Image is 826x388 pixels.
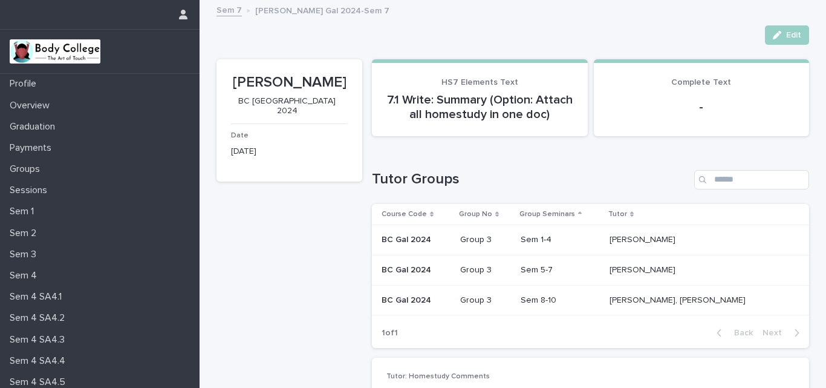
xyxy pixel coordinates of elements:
[459,208,492,221] p: Group No
[608,208,627,221] p: Tutor
[5,163,50,175] p: Groups
[5,249,46,260] p: Sem 3
[671,78,731,87] span: Complete Text
[231,74,348,91] p: [PERSON_NAME]
[5,270,47,281] p: Sem 4
[521,265,600,275] p: Sem 5-7
[5,100,59,111] p: Overview
[10,39,100,64] img: xvtzy2PTuGgGH0xbwGb2
[5,228,46,239] p: Sem 2
[5,376,75,388] p: Sem 4 SA4.5
[5,206,44,217] p: Sem 1
[441,78,518,87] span: HS7 Elements Text
[5,291,71,303] p: Sem 4 SA4.1
[231,132,249,139] span: Date
[386,93,573,122] p: 7.1 Write: Summary (Option: Attach all homestudy in one doc)
[610,263,678,275] p: [PERSON_NAME]
[763,329,789,337] span: Next
[610,293,748,306] p: [PERSON_NAME], [PERSON_NAME]
[216,2,242,16] a: Sem 7
[5,142,61,154] p: Payments
[521,235,600,245] p: Sem 1-4
[382,208,427,221] p: Course Code
[707,327,758,338] button: Back
[460,235,511,245] p: Group 3
[727,329,753,337] span: Back
[382,293,434,306] p: BC Gal 2024
[758,327,809,338] button: Next
[608,100,795,114] p: -
[5,355,75,367] p: Sem 4 SA4.4
[786,31,801,39] span: Edit
[372,285,809,315] tr: BC Gal 2024BC Gal 2024 Group 3Sem 8-10[PERSON_NAME], [PERSON_NAME][PERSON_NAME], [PERSON_NAME]
[5,312,74,324] p: Sem 4 SA4.2
[5,78,46,90] p: Profile
[519,208,575,221] p: Group Seminars
[5,121,65,133] p: Graduation
[382,263,434,275] p: BC Gal 2024
[694,170,809,189] input: Search
[521,295,600,306] p: Sem 8-10
[231,96,343,117] p: BC [GEOGRAPHIC_DATA] 2024
[5,185,57,196] p: Sessions
[386,373,490,380] span: Tutor: Homestudy Comments
[231,145,348,158] p: [DATE]
[460,265,511,275] p: Group 3
[382,232,434,245] p: BC Gal 2024
[460,295,511,306] p: Group 3
[765,25,809,45] button: Edit
[610,232,678,245] p: [PERSON_NAME]
[372,225,809,255] tr: BC Gal 2024BC Gal 2024 Group 3Sem 1-4[PERSON_NAME][PERSON_NAME]
[255,3,389,16] p: [PERSON_NAME] Gal 2024-Sem 7
[372,255,809,285] tr: BC Gal 2024BC Gal 2024 Group 3Sem 5-7[PERSON_NAME][PERSON_NAME]
[372,318,408,348] p: 1 of 1
[5,334,74,346] p: Sem 4 SA4.3
[372,171,689,188] h1: Tutor Groups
